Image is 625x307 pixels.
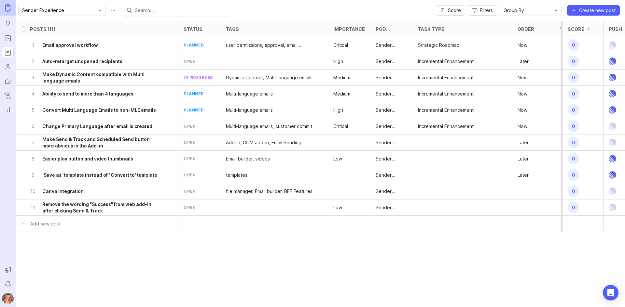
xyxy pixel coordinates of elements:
p: Later [518,58,529,65]
p: templates [226,172,247,178]
button: 6Change Primary Language after email is created [30,118,160,134]
button: Announcements [2,264,14,276]
span: 0 [568,88,579,99]
p: 3 [30,74,36,81]
input: Sender Experience [22,7,94,14]
div: open [184,205,196,210]
input: Search... [135,7,225,14]
div: Sender Experience [376,74,408,81]
h6: 'Save as' template instead of "Convert to' template [42,172,157,178]
div: High [333,58,343,65]
div: Add-in, COM add-in, Email Sending [226,139,301,146]
span: 0 [568,185,579,197]
h6: Convert Multi Language Emails to non-MLE emails [42,107,156,113]
button: 1Email approval workflow [30,37,160,53]
a: Changelog [2,90,14,101]
button: 3Make Dynamic Content compatible with Multi language emails [30,70,160,85]
div: Incremental Enhancement [418,74,474,81]
span: 0 [568,104,579,116]
img: Linear Logo [609,167,616,183]
p: High [333,107,343,113]
span: 0 [568,121,579,132]
p: 5 [30,107,36,113]
div: Sender Experience [376,156,408,162]
span: 0 [568,56,579,67]
div: Sender Experience [376,107,408,113]
div: toggle menu [500,5,562,16]
p: Incremental Enhancement [418,58,474,65]
p: 16 [560,106,580,115]
div: Now [518,42,527,48]
p: 10 [30,188,36,195]
button: Filters [468,5,497,16]
div: open [184,58,196,64]
p: Dynamic Content, Multi-language emails [226,74,312,81]
div: Medium [333,74,350,81]
p: Sender Experience [376,204,408,211]
div: Multi-language emails [226,107,273,113]
button: 2Auto-retarget unopened recipients [30,53,160,69]
p: 2 [30,58,36,65]
p: 8 [30,156,36,162]
p: Now [518,123,527,130]
p: 7 [30,139,36,146]
p: 82 [560,57,580,66]
img: Linear Logo [609,199,616,215]
p: Later [518,139,529,146]
img: Linear Logo [609,37,616,53]
div: Sender Experience [376,58,408,65]
div: Medium [333,91,350,97]
div: open [184,188,196,194]
p: 4 [560,171,580,180]
p: Low [333,204,342,211]
p: 32 [560,41,580,50]
button: 11Remove the wording "Success" from web add-in after clicking Send & Track [30,199,160,215]
p: Strategic Roadmap [418,42,460,48]
p: Incremental Enhancement [418,107,474,113]
p: Email builder, videos [226,156,270,162]
div: Now [518,107,527,113]
p: Critical [333,42,348,48]
img: Linear Logo [609,86,616,102]
p: Sender Experience [376,172,408,178]
div: status [184,27,202,32]
div: Push [609,27,622,32]
span: 0 [568,39,579,51]
div: open [184,123,196,129]
h6: Remove the wording "Success" from web add-in after clicking Send & Track [42,201,160,214]
div: tags [226,27,239,32]
div: Posts (11) [30,27,55,32]
div: Sender Experience [376,42,408,48]
p: 11 [30,204,36,211]
div: Incremental Enhancement [418,91,474,97]
div: open [184,156,196,161]
div: Votes [560,27,576,32]
p: Multi-language emails [226,91,273,97]
h6: Auto-retarget unopened recipients [42,58,122,65]
div: Now [518,91,527,97]
p: Low [333,156,342,162]
span: Group By [504,7,524,14]
p: 6 [30,123,36,130]
svg: toggle icon [95,8,105,13]
h6: Ability to send to more than 4 languages [42,91,133,97]
h6: Email approval workflow [42,42,98,48]
p: Multi-language emails, customer commit [226,123,312,130]
h6: Change Primary Language after email is created [42,123,152,130]
p: 9 [30,172,36,178]
p: Later [518,156,529,162]
p: 9 [560,73,580,82]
